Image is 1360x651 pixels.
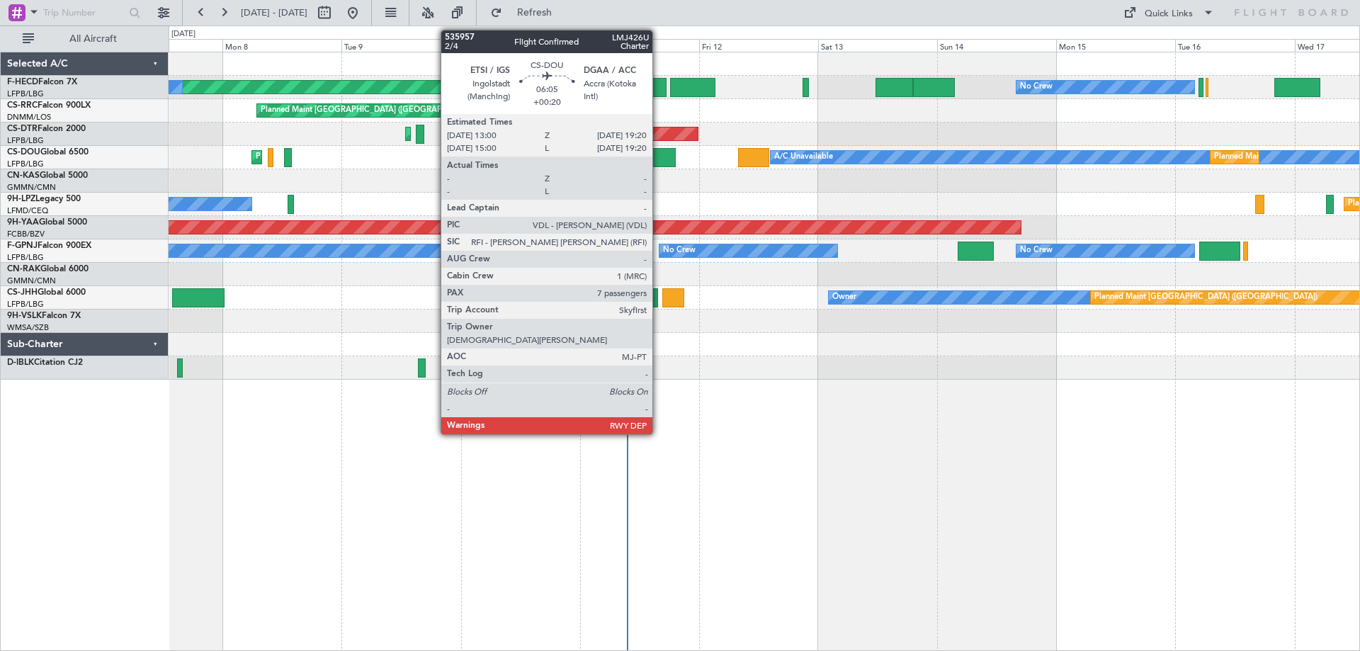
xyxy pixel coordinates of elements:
a: LFPB/LBG [7,135,44,146]
div: Thu 11 [580,39,699,52]
a: LFPB/LBG [7,299,44,310]
span: F-HECD [7,78,38,86]
div: Sun 14 [937,39,1056,52]
span: D-IBLK [7,358,34,367]
a: 9H-LPZLegacy 500 [7,195,81,203]
a: LFPB/LBG [7,159,44,169]
div: Mon 8 [222,39,341,52]
div: AOG Maint Sofia [539,123,601,145]
button: Quick Links [1116,1,1221,24]
a: F-HECDFalcon 7X [7,78,77,86]
div: Planned Maint [GEOGRAPHIC_DATA] ([GEOGRAPHIC_DATA]) [256,147,479,168]
div: Tue 16 [1175,39,1294,52]
a: D-IBLKCitation CJ2 [7,358,83,367]
a: CS-DTRFalcon 2000 [7,125,86,133]
a: CN-RAKGlobal 6000 [7,265,89,273]
a: CS-DOUGlobal 6500 [7,148,89,157]
div: Tue 9 [341,39,460,52]
input: Trip Number [43,2,125,23]
div: Sat 13 [818,39,937,52]
div: No Crew [663,240,696,261]
span: F-GPNJ [7,242,38,250]
a: FCBB/BZV [7,229,45,239]
span: CN-KAS [7,171,40,180]
a: GMMN/CMN [7,276,56,286]
span: CS-DTR [7,125,38,133]
a: CN-KASGlobal 5000 [7,171,88,180]
div: Planned Maint [GEOGRAPHIC_DATA] ([GEOGRAPHIC_DATA]) [1094,287,1317,308]
a: LFPB/LBG [7,252,44,263]
a: WMSA/SZB [7,322,49,333]
span: CN-RAK [7,265,40,273]
span: 9H-LPZ [7,195,35,203]
a: LFPB/LBG [7,89,44,99]
a: F-GPNJFalcon 900EX [7,242,91,250]
span: [DATE] - [DATE] [241,6,307,19]
div: Fri 12 [699,39,818,52]
div: Owner [832,287,856,308]
div: Quick Links [1145,7,1193,21]
a: DNMM/LOS [7,112,51,123]
span: 9H-YAA [7,218,39,227]
span: Refresh [505,8,565,18]
a: GMMN/CMN [7,182,56,193]
div: No Crew [1020,77,1053,98]
span: CS-DOU [7,148,40,157]
div: A/C Unavailable [774,147,833,168]
div: [DATE] [171,28,195,40]
div: No Crew [1020,240,1053,261]
button: Refresh [484,1,569,24]
div: Mon 15 [1056,39,1175,52]
span: All Aircraft [37,34,149,44]
a: CS-JHHGlobal 6000 [7,288,86,297]
div: Wed 10 [461,39,580,52]
a: CS-RRCFalcon 900LX [7,101,91,110]
span: 9H-VSLK [7,312,42,320]
a: LFMD/CEQ [7,205,48,216]
span: CS-RRC [7,101,38,110]
a: 9H-YAAGlobal 5000 [7,218,87,227]
div: Planned Maint [GEOGRAPHIC_DATA] ([GEOGRAPHIC_DATA]) [261,100,484,121]
span: CS-JHH [7,288,38,297]
a: 9H-VSLKFalcon 7X [7,312,81,320]
div: Planned Maint Mugla ([GEOGRAPHIC_DATA]) [409,123,574,145]
button: All Aircraft [16,28,154,50]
